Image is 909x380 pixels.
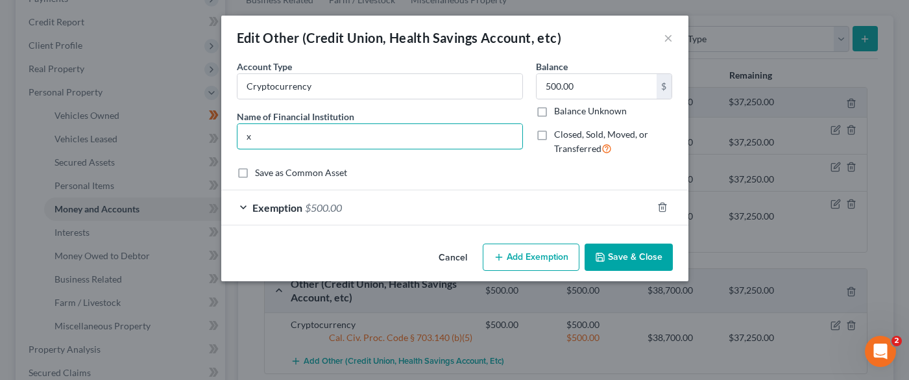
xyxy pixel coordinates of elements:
label: Balance Unknown [554,105,627,118]
label: Save as Common Asset [255,166,347,179]
span: Name of Financial Institution [237,111,354,122]
span: 2 [891,336,902,346]
button: × [664,30,673,45]
label: Account Type [237,60,292,73]
button: Add Exemption [483,244,579,271]
button: Cancel [428,245,478,271]
input: Credit Union, HSA, etc [237,74,522,99]
span: $500.00 [305,201,342,214]
div: $ [657,74,672,99]
button: Save & Close [585,244,673,271]
span: Exemption [252,201,302,214]
input: 0.00 [537,74,657,99]
span: Closed, Sold, Moved, or Transferred [554,129,648,154]
div: Edit Other (Credit Union, Health Savings Account, etc) [237,29,562,47]
input: Enter name... [237,124,522,149]
label: Balance [536,60,568,73]
iframe: Intercom live chat [865,336,896,367]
